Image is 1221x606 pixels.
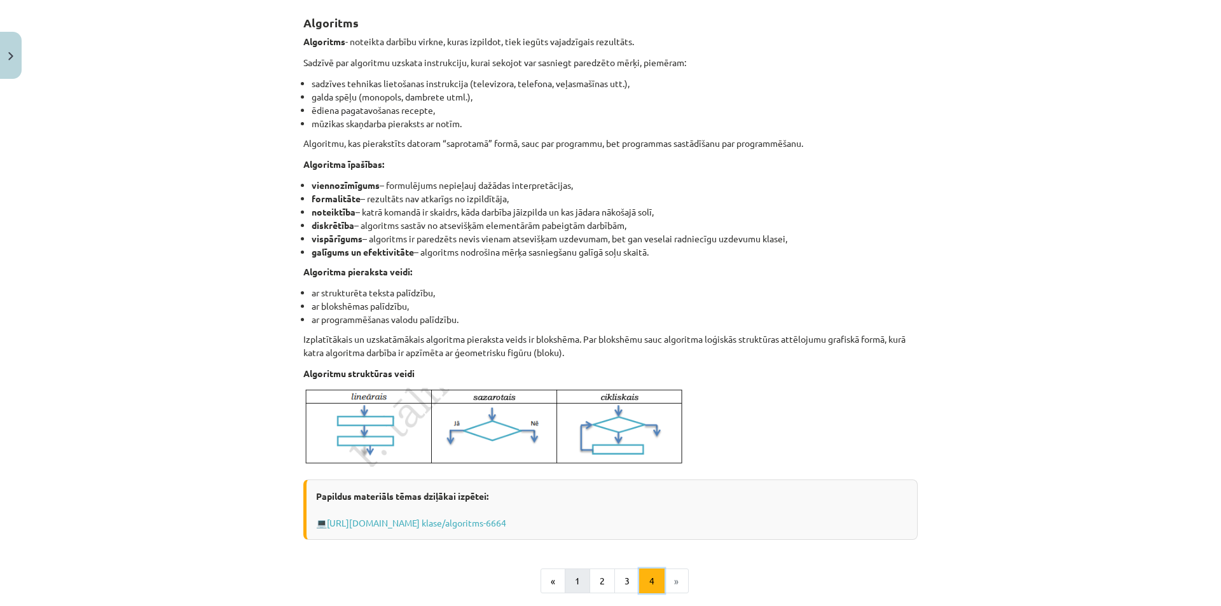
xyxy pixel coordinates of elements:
li: – katrā komandā ir skaidrs, kāda darbība jāizpilda un kas jādara nākošajā solī, [312,205,918,219]
nav: Page navigation example [303,568,918,594]
li: ar blokshēmas palīdzību, [312,300,918,313]
strong: Algoritma īpašības: [303,158,384,170]
p: Izplatītākais un uzskatāmākais algoritma pieraksta veids ir blokshēma. Par blokshēmu sauc algorit... [303,333,918,359]
strong: Algoritma pieraksta veidi: [303,266,412,277]
p: Algoritmu, kas pierakstīts datoram “saprotamā” formā, sauc par programmu, bet programmas sastādīš... [303,137,918,150]
button: 1 [565,568,590,594]
p: - noteikta darbību virkne, kuras izpildot, tiek iegūts vajadzīgais rezultāts. [303,35,918,48]
li: mūzikas skaņdarba pieraksts ar notīm. [312,117,918,130]
li: galda spēļu (monopols, dambrete utml.), [312,90,918,104]
strong: vispārīgums [312,233,362,244]
a: [URL][DOMAIN_NAME] klase/algoritms-6664 [327,517,506,528]
button: « [541,568,565,594]
strong: Algoritms [303,36,345,47]
strong: galīgums un efektivitāte [312,246,414,258]
strong: viennozīmīgums [312,179,380,191]
li: ar strukturēta teksta palīdzību, [312,286,918,300]
li: – rezultāts nav atkarīgs no izpildītāja, [312,192,918,205]
strong: formalitāte [312,193,361,204]
strong: diskrētība [312,219,354,231]
li: – algoritms nodrošina mērķa sasniegšanu galīgā soļu skaitā. [312,245,918,259]
img: icon-close-lesson-0947bae3869378f0d4975bcd49f059093ad1ed9edebbc8119c70593378902aed.svg [8,52,13,60]
li: sadzīves tehnikas lietošanas instrukcija (televizora, telefona, veļasmašīnas utt.), [312,77,918,90]
li: – algoritms ir paredzēts nevis vienam atsevišķam uzdevumam, bet gan veselai radniecīgu uzdevumu k... [312,232,918,245]
li: ēdiena pagatavošanas recepte, [312,104,918,117]
strong: Papildus materiāls tēmas dziļākai izpētei: [316,490,488,502]
div: 💻 [303,479,918,540]
strong: Algoritmu struktūras veidi [303,368,415,379]
li: – algoritms sastāv no atsevišķām elementārām pabeigtām darbībām, [312,219,918,232]
strong: noteiktība [312,206,355,217]
button: 3 [614,568,640,594]
li: – formulējums nepieļauj dažādas interpretācijas, [312,179,918,192]
li: ar programmēšanas valodu palīdzību. [312,313,918,326]
button: 4 [639,568,665,594]
strong: Algoritms [303,15,359,30]
p: Sadzīvē par algoritmu uzskata instrukciju, kurai sekojot var sasniegt paredzēto mērķi, piemēram: [303,56,918,69]
button: 2 [590,568,615,594]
